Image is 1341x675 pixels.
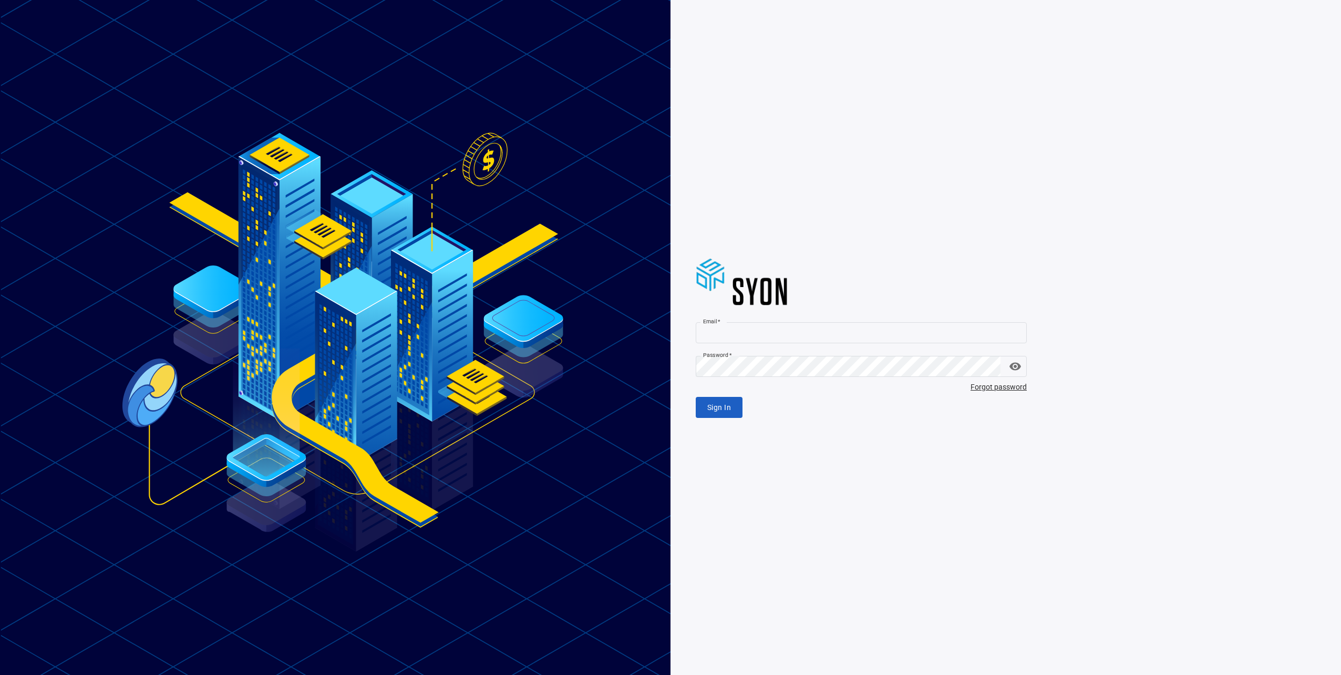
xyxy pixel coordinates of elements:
button: Sign In [696,397,742,418]
img: syoncap.png [696,257,788,310]
label: Email [703,318,720,325]
label: Password [703,351,732,359]
button: toggle password visibility [1005,356,1026,377]
span: Sign In [707,401,731,414]
span: Forgot password [696,381,1027,393]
